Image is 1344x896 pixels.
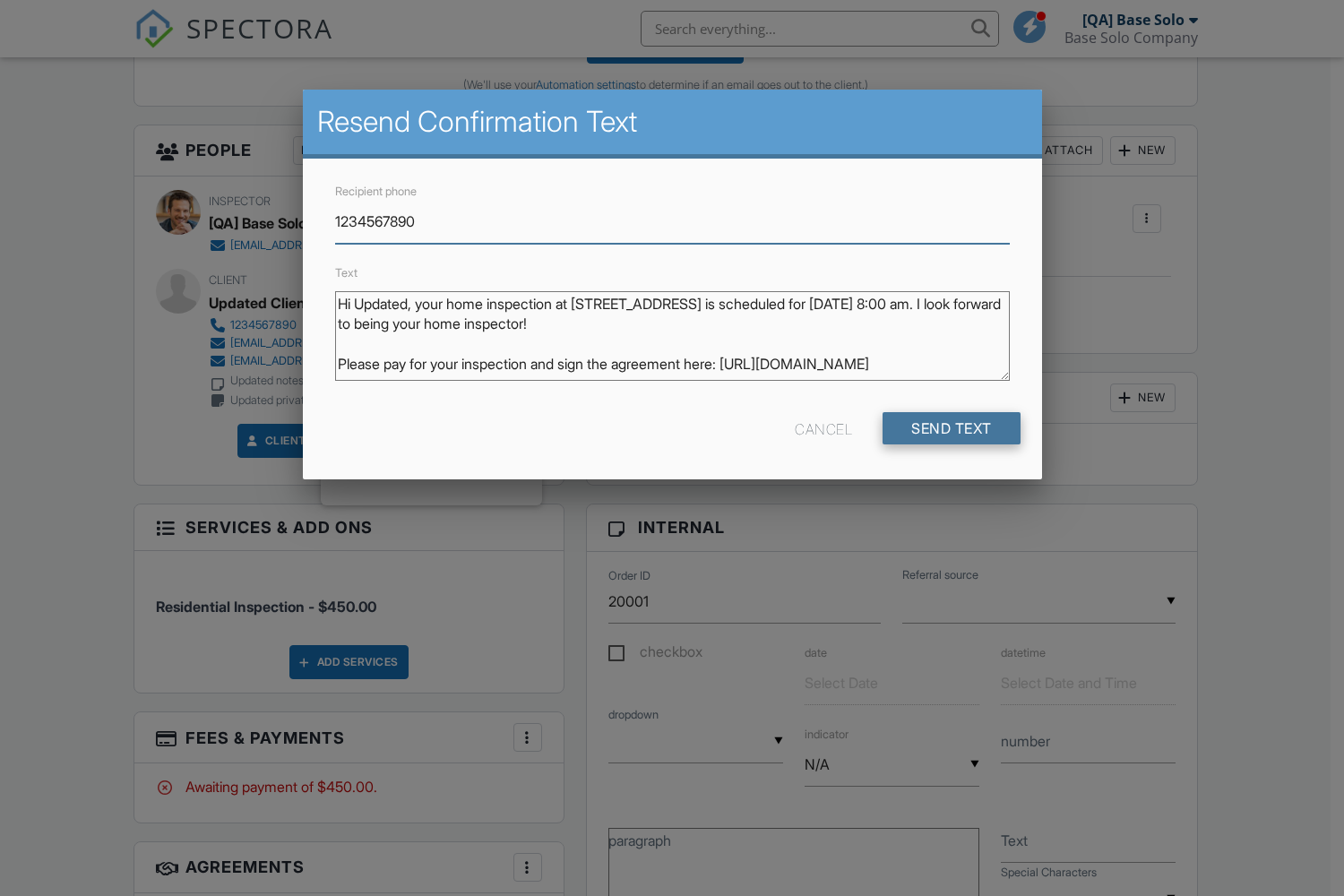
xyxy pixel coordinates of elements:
[883,412,1021,444] input: Send Text
[795,412,852,444] div: Cancel
[317,104,1028,140] h2: Resend Confirmation Text
[335,266,358,280] label: Text
[335,291,1010,381] textarea: Hi Updated, your home inspection at [STREET_ADDRESS] is scheduled for [DATE] 8:00 am. I look forw...
[335,185,417,198] label: Recipient phone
